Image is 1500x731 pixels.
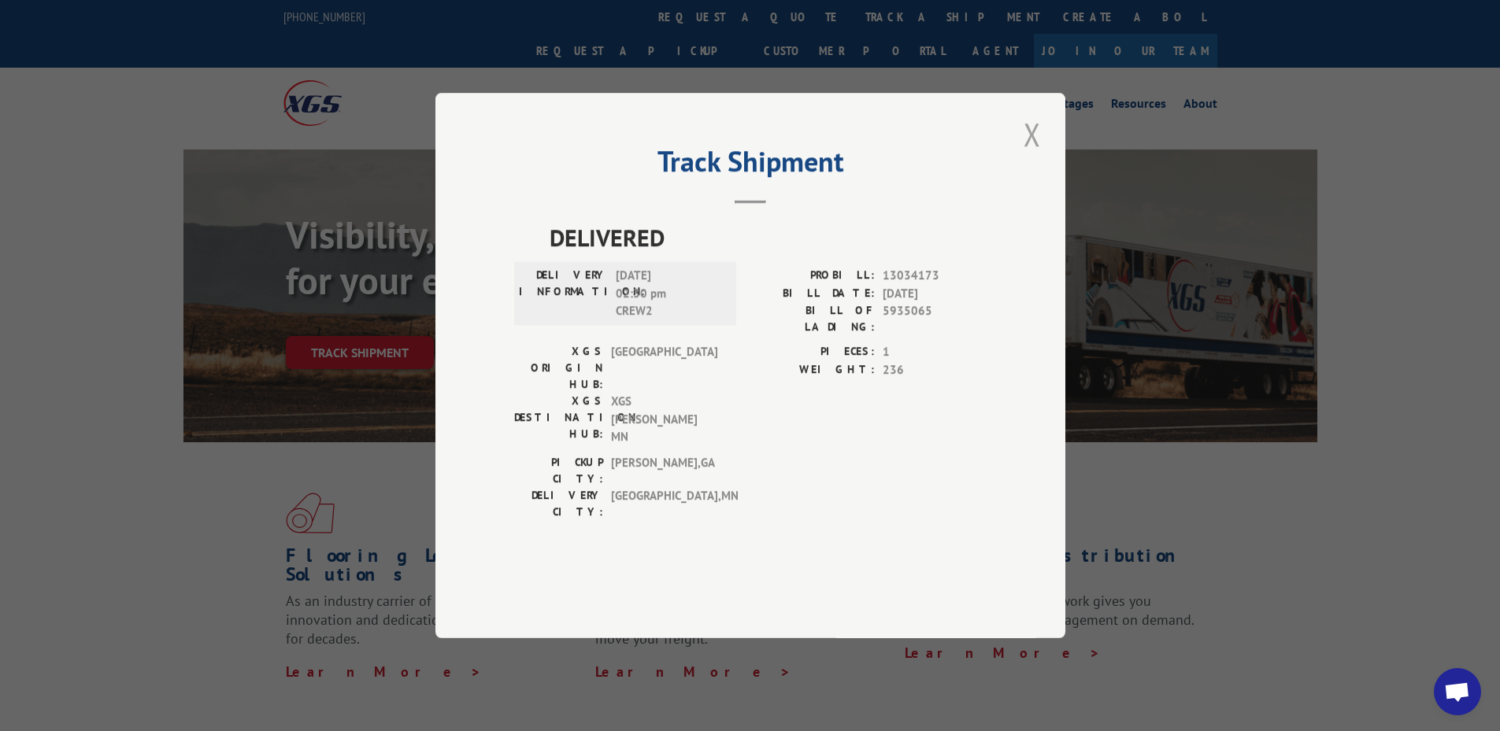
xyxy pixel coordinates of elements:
a: Open chat [1434,668,1481,715]
label: DELIVERY CITY: [514,487,603,520]
span: 5935065 [883,302,987,335]
span: 1 [883,343,987,361]
span: [PERSON_NAME] , GA [611,454,717,487]
label: XGS DESTINATION HUB: [514,393,603,446]
label: DELIVERY INFORMATION: [519,267,608,320]
label: XGS ORIGIN HUB: [514,343,603,393]
label: BILL DATE: [750,285,875,303]
label: PROBILL: [750,267,875,285]
h2: Track Shipment [514,150,987,180]
span: [DATE] 02:30 pm CREW2 [616,267,722,320]
span: 236 [883,361,987,379]
span: XGS [PERSON_NAME] MN [611,393,717,446]
label: PIECES: [750,343,875,361]
span: [GEOGRAPHIC_DATA] [611,343,717,393]
label: BILL OF LADING: [750,302,875,335]
span: [GEOGRAPHIC_DATA] , MN [611,487,717,520]
span: [DATE] [883,285,987,303]
span: 13034173 [883,267,987,285]
button: Close modal [1019,113,1046,156]
label: WEIGHT: [750,361,875,379]
label: PICKUP CITY: [514,454,603,487]
span: DELIVERED [550,220,987,255]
